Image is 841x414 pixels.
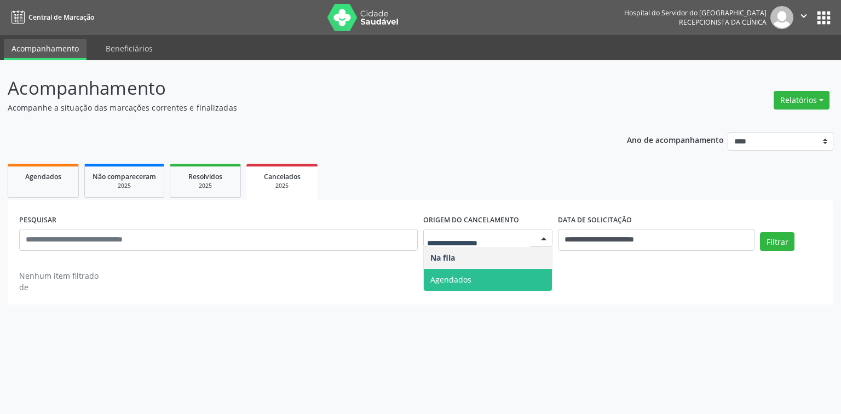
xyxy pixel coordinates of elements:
[254,182,310,190] div: 2025
[624,8,767,18] div: Hospital do Servidor do [GEOGRAPHIC_DATA]
[558,212,632,229] label: DATA DE SOLICITAÇÃO
[770,6,793,29] img: img
[793,6,814,29] button: 
[760,232,794,251] button: Filtrar
[19,212,56,229] label: PESQUISAR
[430,252,455,263] span: Na fila
[8,8,94,26] a: Central de Marcação
[430,274,471,285] span: Agendados
[814,8,833,27] button: apps
[798,10,810,22] i: 
[93,182,156,190] div: 2025
[19,270,99,281] div: Nenhum item filtrado
[627,133,724,146] p: Ano de acompanhamento
[423,212,519,229] label: Origem do cancelamento
[25,172,61,181] span: Agendados
[4,39,87,60] a: Acompanhamento
[8,74,586,102] p: Acompanhamento
[188,172,222,181] span: Resolvidos
[19,281,99,293] div: de
[98,39,160,58] a: Beneficiários
[93,172,156,181] span: Não compareceram
[774,91,830,110] button: Relatórios
[8,102,586,113] p: Acompanhe a situação das marcações correntes e finalizadas
[178,182,233,190] div: 2025
[264,172,301,181] span: Cancelados
[28,13,94,22] span: Central de Marcação
[679,18,767,27] span: Recepcionista da clínica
